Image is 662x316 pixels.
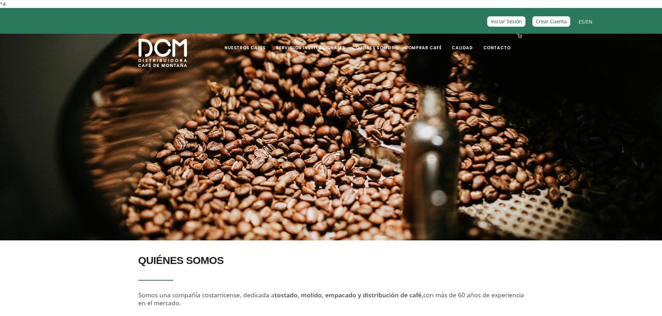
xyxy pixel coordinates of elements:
[579,18,584,25] a: ES
[448,34,477,51] a: Calidad
[532,16,570,26] a: Crear Cuenta
[400,34,446,51] a: Comprar Café
[586,18,592,25] a: EN
[351,34,398,51] a: Quiénes Somos
[138,291,524,307] span: Somos una compañía costarricense, dedicada a con más de 60 años de experiencia en el mercado.
[479,34,515,51] a: Contacto
[579,18,592,26] span: /
[138,251,524,270] h2: QUIÉNES SOMOS
[272,34,349,51] a: Servicios Institucionales
[220,34,270,51] a: Nuestros Cafés
[487,16,525,26] a: Iniciar Sesión
[275,291,423,299] strong: tostado, molido, empacado y distribución de café,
